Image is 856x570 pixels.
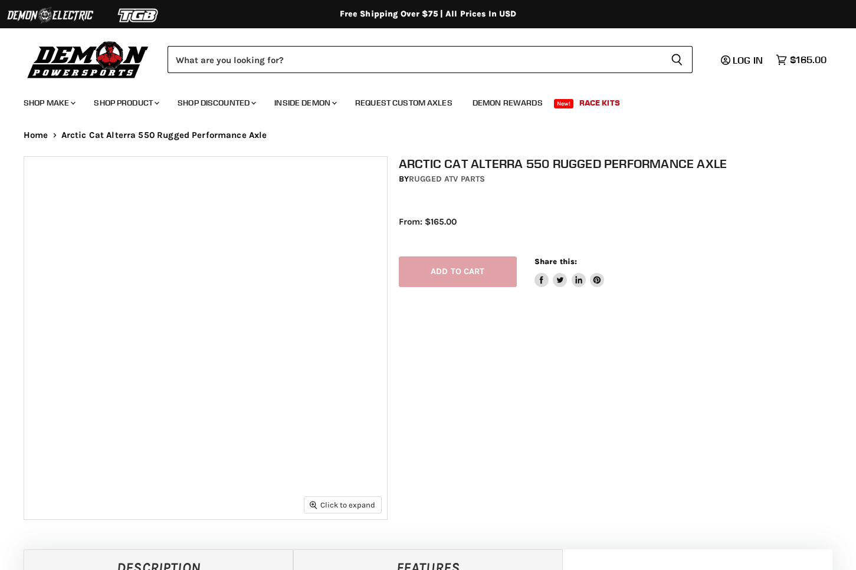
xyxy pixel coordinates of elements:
[85,91,166,115] a: Shop Product
[534,256,605,288] aside: Share this:
[733,54,763,66] span: Log in
[304,497,381,513] button: Click to expand
[15,86,824,115] ul: Main menu
[399,156,844,171] h1: Arctic Cat Alterra 550 Rugged Performance Axle
[464,91,552,115] a: Demon Rewards
[346,91,461,115] a: Request Custom Axles
[399,173,844,186] div: by
[661,46,693,73] button: Search
[168,46,693,73] form: Product
[399,216,457,227] span: From: $165.00
[790,54,827,65] span: $165.00
[61,130,267,140] span: Arctic Cat Alterra 550 Rugged Performance Axle
[265,91,344,115] a: Inside Demon
[6,4,94,27] img: Demon Electric Logo 2
[716,55,770,65] a: Log in
[409,174,485,184] a: Rugged ATV Parts
[310,500,375,509] span: Click to expand
[169,91,263,115] a: Shop Discounted
[168,46,661,73] input: Search
[570,91,629,115] a: Race Kits
[554,99,574,108] span: New!
[534,257,577,266] span: Share this:
[24,38,153,80] img: Demon Powersports
[24,130,48,140] a: Home
[770,51,832,68] a: $165.00
[94,4,183,27] img: TGB Logo 2
[15,91,83,115] a: Shop Make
